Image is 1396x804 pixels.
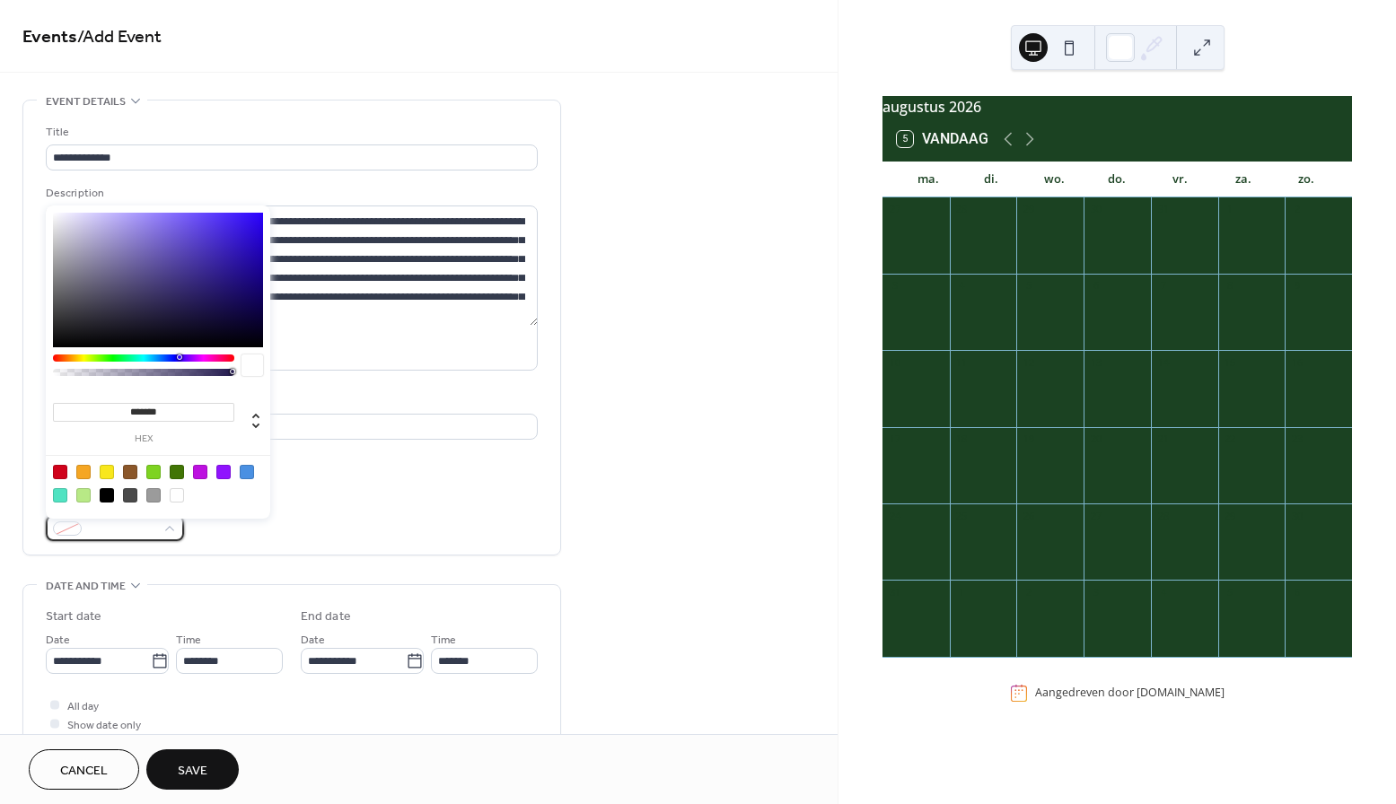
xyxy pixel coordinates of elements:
[1156,279,1170,293] div: 7
[1137,686,1225,701] a: [DOMAIN_NAME]
[1156,355,1170,369] div: 14
[1290,203,1304,216] div: 2
[882,96,1352,118] div: augustus 2026
[888,279,901,293] div: 3
[1290,433,1304,446] div: 23
[431,631,456,650] span: Time
[1156,433,1170,446] div: 21
[888,355,901,369] div: 10
[1156,585,1170,599] div: 4
[1290,355,1304,369] div: 16
[46,607,101,626] div: Start date
[1022,279,1035,293] div: 5
[46,392,534,411] div: Location
[1149,162,1212,197] div: vr.
[1275,162,1338,197] div: zo.
[46,184,534,203] div: Description
[76,465,91,479] div: #F5A623
[1022,585,1035,599] div: 2
[1023,162,1085,197] div: wo.
[891,127,995,152] button: 5Vandaag
[46,577,126,596] span: Date and time
[53,488,67,502] div: #50E3C2
[240,465,254,479] div: #4A90E2
[67,697,99,716] span: All day
[46,631,70,650] span: Date
[46,92,126,111] span: Event details
[178,762,207,781] span: Save
[1224,585,1237,599] div: 5
[1224,509,1237,522] div: 29
[1089,585,1102,599] div: 3
[170,488,184,502] div: #FFFFFF
[170,465,184,479] div: #417505
[955,203,969,216] div: 28
[955,433,969,446] div: 18
[1085,162,1148,197] div: do.
[1290,509,1304,522] div: 30
[216,465,231,479] div: #9013FE
[193,465,207,479] div: #BD10E0
[888,509,901,522] div: 24
[123,465,137,479] div: #8B572A
[888,585,901,599] div: 31
[1212,162,1275,197] div: za.
[897,162,960,197] div: ma.
[100,488,114,502] div: #000000
[53,434,234,444] label: hex
[955,279,969,293] div: 4
[1224,433,1237,446] div: 22
[1224,355,1237,369] div: 15
[100,465,114,479] div: #F8E71C
[29,749,139,790] button: Cancel
[301,631,325,650] span: Date
[76,488,91,502] div: #B8E986
[176,631,201,650] span: Time
[53,465,67,479] div: #D0021B
[22,20,77,55] a: Events
[60,762,108,781] span: Cancel
[1022,203,1035,216] div: 29
[1290,585,1304,599] div: 6
[955,585,969,599] div: 1
[1089,203,1102,216] div: 30
[46,123,534,142] div: Title
[1089,279,1102,293] div: 6
[1022,355,1035,369] div: 12
[1156,509,1170,522] div: 28
[1089,509,1102,522] div: 27
[1290,279,1304,293] div: 9
[146,488,161,502] div: #9B9B9B
[67,716,141,735] span: Show date only
[955,355,969,369] div: 11
[123,488,137,502] div: #4A4A4A
[1022,433,1035,446] div: 19
[1089,433,1102,446] div: 20
[1035,686,1225,701] div: Aangedreven door
[146,465,161,479] div: #7ED321
[1224,279,1237,293] div: 8
[1224,203,1237,216] div: 1
[960,162,1023,197] div: di.
[301,607,351,626] div: End date
[1089,355,1102,369] div: 13
[888,433,901,446] div: 17
[888,203,901,216] div: 27
[1156,203,1170,216] div: 31
[146,749,239,790] button: Save
[77,20,162,55] span: / Add Event
[1022,509,1035,522] div: 26
[955,509,969,522] div: 25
